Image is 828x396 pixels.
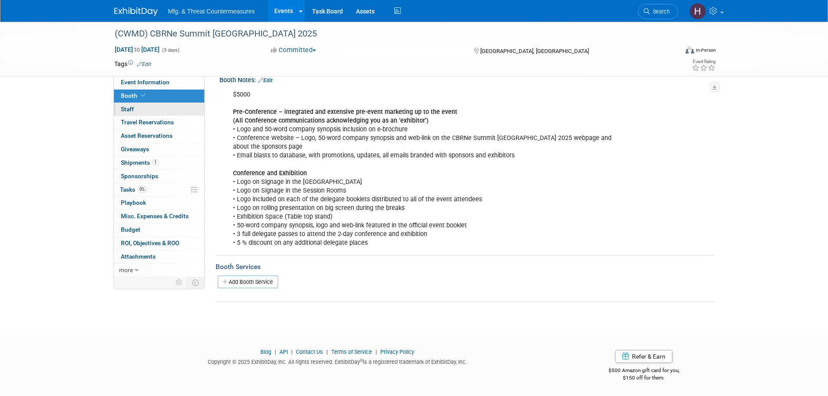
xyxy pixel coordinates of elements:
span: 1 [152,159,159,166]
a: Add Booth Service [218,276,278,288]
span: 0% [137,186,147,193]
b: Pre-Conference – integrated and extensive pre-event marketing up to the event [233,108,457,116]
span: Staff [121,106,134,113]
a: API [279,349,288,355]
a: Booth [114,90,204,103]
span: [DATE] [DATE] [114,46,160,53]
b: Conference and Exhibition [233,170,307,177]
a: Terms of Service [331,349,372,355]
b: (All Conference communications acknowledging you as an ‘exhibitor’) [233,117,429,124]
a: Shipments1 [114,156,204,170]
a: Tasks0% [114,183,204,196]
td: Tags [114,60,151,68]
span: Attachments [121,253,156,260]
span: more [119,266,133,273]
a: Travel Reservations [114,116,204,129]
a: Blog [260,349,271,355]
span: Budget [121,226,140,233]
span: Sponsorships [121,173,158,180]
a: Asset Reservations [114,130,204,143]
a: Budget [114,223,204,236]
div: Booth Notes: [219,73,714,85]
div: Event Format [627,45,716,58]
a: Edit [258,77,273,83]
div: In-Person [695,47,716,53]
span: Shipments [121,159,159,166]
a: Misc. Expenses & Credits [114,210,204,223]
img: ExhibitDay [114,7,158,16]
a: Privacy Policy [380,349,414,355]
button: Committed [268,46,319,55]
a: Sponsorships [114,170,204,183]
div: (CWMD) CBRNe Summit [GEOGRAPHIC_DATA] 2025 [112,26,665,42]
span: Asset Reservations [121,132,173,139]
a: Search [638,4,678,19]
sup: ® [360,358,363,363]
div: $500 Amazon gift card for you, [574,361,714,381]
img: Format-Inperson.png [685,47,694,53]
span: | [289,349,295,355]
a: Staff [114,103,204,116]
a: Giveaways [114,143,204,156]
div: Booth Services [216,262,714,272]
span: Giveaways [121,146,149,153]
div: $150 off for them. [574,374,714,382]
td: Personalize Event Tab Strip [172,277,187,288]
span: Booth [121,92,147,99]
a: ROI, Objectives & ROO [114,237,204,250]
a: Attachments [114,250,204,263]
a: Edit [137,61,151,67]
div: $5000 • Logo and 50-word company synopsis inclusion on e-brochure • Conference Website – Logo, 50... [227,86,619,252]
span: [GEOGRAPHIC_DATA], [GEOGRAPHIC_DATA] [480,48,589,54]
div: Copyright © 2025 ExhibitDay, Inc. All rights reserved. ExhibitDay is a registered trademark of Ex... [114,356,561,366]
a: Event Information [114,76,204,89]
a: more [114,264,204,277]
i: Booth reservation complete [141,93,146,98]
td: Toggle Event Tabs [186,277,204,288]
span: Search [650,8,670,15]
span: (3 days) [161,47,180,53]
span: ROI, Objectives & ROO [121,240,179,246]
span: | [273,349,278,355]
span: Mfg. & Threat Countermeasures [168,8,255,15]
span: Tasks [120,186,147,193]
div: Event Rating [692,60,715,64]
span: | [373,349,379,355]
a: Refer & Earn [615,350,672,363]
span: Travel Reservations [121,119,174,126]
span: to [133,46,141,53]
span: | [324,349,330,355]
span: Misc. Expenses & Credits [121,213,189,220]
a: Contact Us [296,349,323,355]
span: Playbook [121,199,146,206]
span: Event Information [121,79,170,86]
img: Hillary Hawkins [689,3,706,20]
a: Playbook [114,196,204,210]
